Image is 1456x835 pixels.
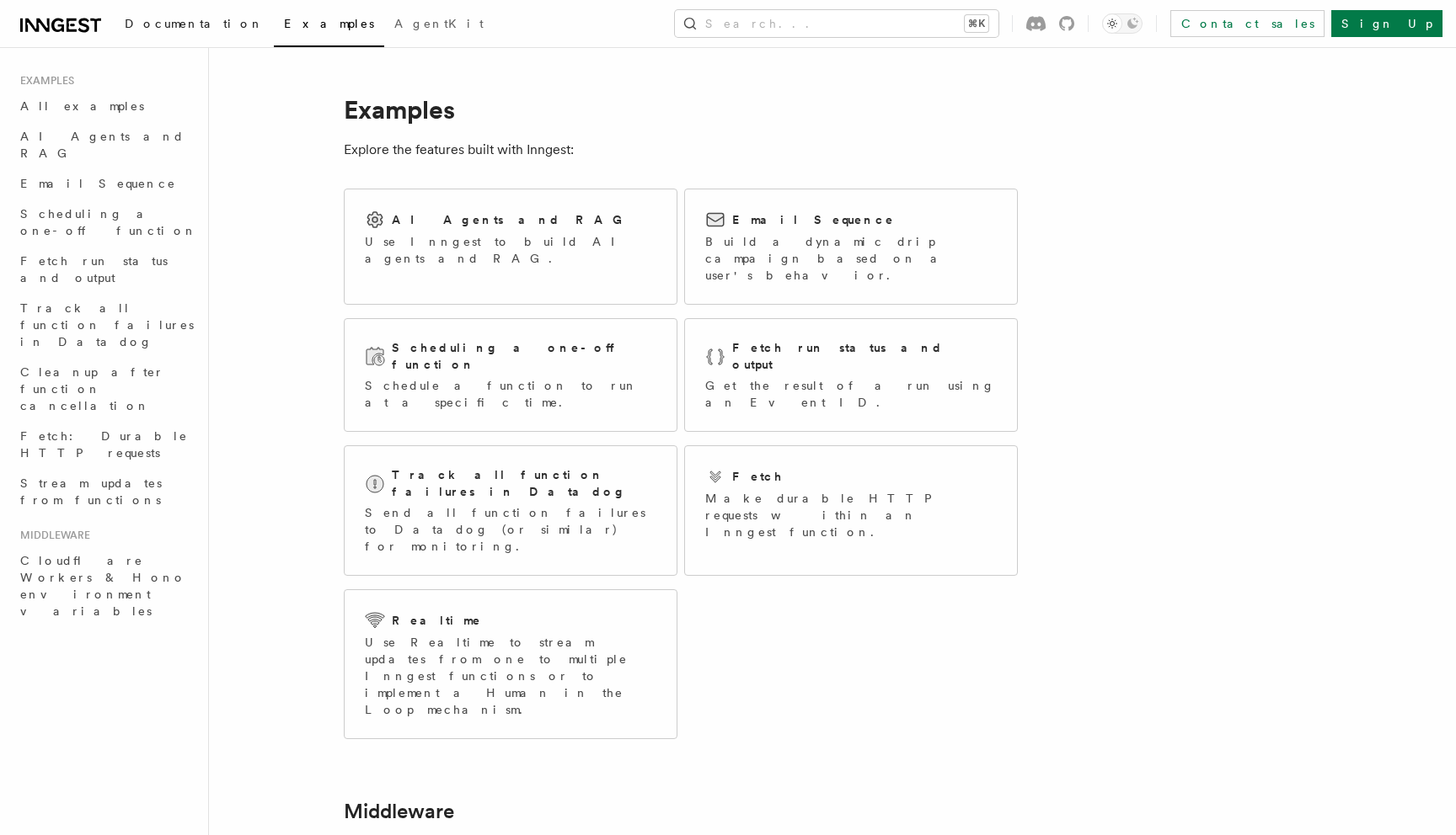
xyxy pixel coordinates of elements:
span: Examples [284,17,374,30]
span: All examples [20,99,144,113]
a: Sign Up [1331,10,1443,37]
span: Fetch run status and output [20,254,168,285]
a: Fetch run status and outputGet the result of a run using an Event ID. [684,318,1018,432]
p: Build a dynamic drip campaign based on a user's behavior. [705,233,997,284]
h2: Fetch run status and output [732,339,997,373]
a: Cloudflare Workers & Hono environment variables [13,545,198,626]
a: AI Agents and RAG [13,121,198,168]
span: Fetch: Durable HTTP requests [20,429,188,460]
p: Schedule a function to run at a specific time. [365,377,656,411]
span: AgentKit [394,17,484,30]
kbd: ⌘K [965,15,988,32]
p: Explore the features built with Inngest: [344,138,1018,162]
button: Toggle dark mode [1102,13,1143,34]
a: Email SequenceBuild a dynamic drip campaign based on a user's behavior. [684,189,1018,305]
a: Email Sequence [13,168,198,199]
a: Fetch run status and output [13,246,198,293]
h2: Realtime [392,612,482,629]
a: Track all function failures in Datadog [13,293,198,357]
a: Stream updates from functions [13,468,198,515]
a: Documentation [115,5,274,45]
a: Cleanup after function cancellation [13,357,198,421]
p: Get the result of a run using an Event ID. [705,377,997,411]
span: Cloudflare Workers & Hono environment variables [20,554,186,618]
h2: Email Sequence [732,211,895,228]
a: AI Agents and RAGUse Inngest to build AI agents and RAG. [344,189,677,305]
h2: Fetch [732,468,784,485]
span: Stream updates from functions [20,476,162,507]
button: Search...⌘K [675,10,998,37]
a: Contact sales [1170,10,1325,37]
span: Middleware [13,529,90,542]
p: Use Realtime to stream updates from one to multiple Inngest functions or to implement a Human in ... [365,634,656,718]
span: Scheduling a one-off function [20,207,197,237]
p: Use Inngest to build AI agents and RAG. [365,233,656,267]
p: Make durable HTTP requests within an Inngest function. [705,490,997,540]
a: Fetch: Durable HTTP requests [13,421,198,468]
span: Examples [13,74,74,88]
h2: Track all function failures in Datadog [392,466,656,500]
a: Scheduling a one-off functionSchedule a function to run at a specific time. [344,318,677,432]
h2: Scheduling a one-off function [392,339,656,373]
a: All examples [13,91,198,121]
span: Cleanup after function cancellation [20,365,164,412]
a: RealtimeUse Realtime to stream updates from one to multiple Inngest functions or to implement a H... [344,589,677,739]
span: Email Sequence [20,177,176,190]
span: AI Agents and RAG [20,130,185,160]
a: Examples [274,5,384,47]
a: FetchMake durable HTTP requests within an Inngest function. [684,445,1018,576]
p: Send all function failures to Datadog (or similar) for monitoring. [365,504,656,555]
span: Track all function failures in Datadog [20,301,194,348]
h1: Examples [344,94,1018,125]
h2: AI Agents and RAG [392,211,631,228]
a: AgentKit [384,5,494,45]
a: Middleware [344,800,454,823]
a: Scheduling a one-off function [13,199,198,246]
a: Track all function failures in DatadogSend all function failures to Datadog (or similar) for moni... [344,445,677,576]
span: Documentation [125,17,264,30]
